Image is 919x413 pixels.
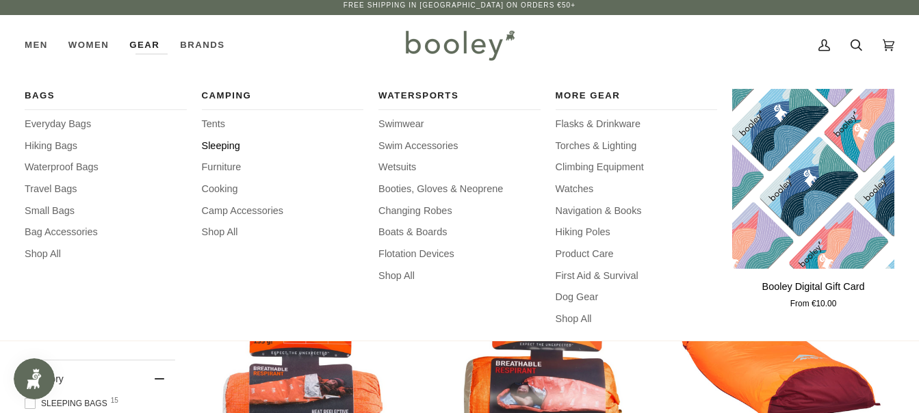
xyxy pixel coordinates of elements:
span: Men [25,38,48,52]
a: Shop All [25,247,187,262]
a: Tents [202,117,364,132]
a: Torches & Lighting [556,139,718,154]
a: Wetsuits [378,160,541,175]
a: Bag Accessories [25,225,187,240]
a: Flasks & Drinkware [556,117,718,132]
div: Gear Bags Everyday Bags Hiking Bags Waterproof Bags Travel Bags Small Bags Bag Accessories Shop A... [119,15,170,75]
a: More Gear [556,89,718,110]
product-grid-item-variant: €10.00 [732,89,894,269]
a: Booley Digital Gift Card [732,89,894,269]
span: Sleeping Bags [25,397,112,410]
a: Watersports [378,89,541,110]
span: Watersports [378,89,541,103]
a: Sleeping [202,139,364,154]
a: Dog Gear [556,290,718,305]
iframe: Button to open loyalty program pop-up [14,358,55,399]
a: Climbing Equipment [556,160,718,175]
a: Shop All [556,312,718,327]
a: Product Care [556,247,718,262]
a: Changing Robes [378,204,541,219]
a: Watches [556,182,718,197]
a: Shop All [202,225,364,240]
a: Small Bags [25,204,187,219]
a: Navigation & Books [556,204,718,219]
span: Women [68,38,109,52]
a: Men [25,15,58,75]
span: From €10.00 [790,298,836,310]
a: Waterproof Bags [25,160,187,175]
span: 15 [111,397,118,404]
a: First Aid & Survival [556,269,718,284]
a: Travel Bags [25,182,187,197]
a: Furniture [202,160,364,175]
span: Camping [202,89,364,103]
a: Brands [170,15,235,75]
a: Hiking Poles [556,225,718,240]
a: Boats & Boards [378,225,541,240]
span: Gear [129,38,159,52]
a: Booley Digital Gift Card [732,274,894,310]
product-grid-item: Booley Digital Gift Card [732,89,894,310]
a: Camping [202,89,364,110]
a: Hiking Bags [25,139,187,154]
a: Cooking [202,182,364,197]
a: Swimwear [378,117,541,132]
img: Booley [400,25,519,65]
a: Camp Accessories [202,204,364,219]
a: Women [58,15,119,75]
span: Brands [180,38,224,52]
a: Booties, Gloves & Neoprene [378,182,541,197]
a: Swim Accessories [378,139,541,154]
a: Gear [119,15,170,75]
span: Bags [25,89,187,103]
p: Booley Digital Gift Card [762,280,865,295]
a: Bags [25,89,187,110]
a: Flotation Devices [378,247,541,262]
a: Everyday Bags [25,117,187,132]
a: Shop All [378,269,541,284]
span: More Gear [556,89,718,103]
